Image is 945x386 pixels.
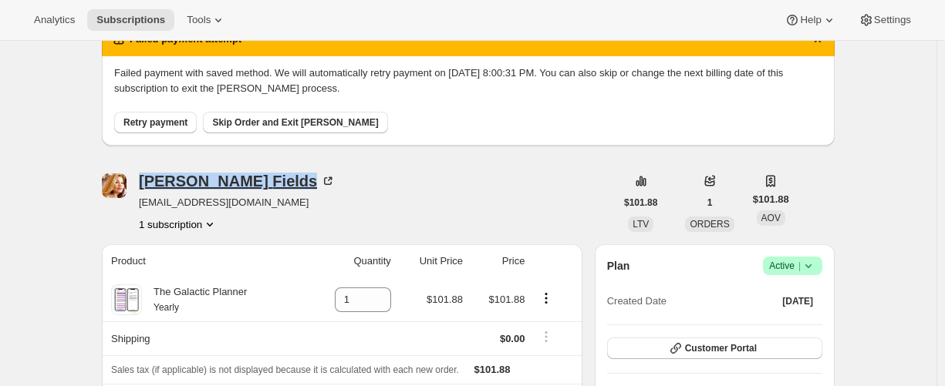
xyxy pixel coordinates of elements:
button: Product actions [534,290,559,307]
span: $101.88 [624,196,657,209]
button: Retry payment [114,112,197,133]
div: [PERSON_NAME] Fields [139,173,336,189]
span: Liz Fields [102,173,127,198]
span: $0.00 [500,333,525,344]
span: $101.88 [474,364,511,375]
span: [DATE] [782,295,813,307]
span: Skip Order and Exit [PERSON_NAME] [212,116,378,129]
button: Subscriptions [87,9,174,31]
button: 1 [698,192,722,213]
div: The Galactic Planner [142,284,247,315]
span: Tools [187,14,211,26]
small: Yearly [154,302,179,313]
button: $101.88 [615,192,667,213]
span: | [798,260,801,272]
span: Help [800,14,821,26]
span: Retry payment [123,116,187,129]
button: [DATE] [773,290,822,312]
p: Failed payment with saved method. We will automatically retry payment on [DATE] 8:00:31 PM. You c... [114,65,822,96]
span: LTV [633,219,649,230]
th: Product [102,244,306,278]
span: ORDERS [690,219,729,230]
span: AOV [761,213,781,223]
img: product img [113,284,140,315]
th: Unit Price [396,244,467,278]
button: Customer Portal [607,337,822,359]
span: Sales tax (if applicable) is not displayed because it is calculated with each new order. [111,364,459,375]
span: $101.88 [427,294,463,305]
button: Shipping actions [534,328,559,345]
th: Shipping [102,321,306,355]
span: Settings [874,14,911,26]
button: Tools [177,9,235,31]
span: $101.88 [753,192,789,207]
h2: Plan [607,258,630,274]
span: Subscriptions [96,14,165,26]
span: 1 [707,196,713,209]
span: Active [769,258,816,274]
button: Product actions [139,216,218,232]
button: Skip Order and Exit [PERSON_NAME] [203,112,387,133]
span: Customer Portal [685,342,757,354]
button: Analytics [25,9,84,31]
button: Help [775,9,845,31]
span: Created Date [607,294,667,309]
span: Analytics [34,14,75,26]
button: Settings [849,9,920,31]
span: $101.88 [488,294,525,305]
span: [EMAIL_ADDRESS][DOMAIN_NAME] [139,195,336,210]
th: Price [467,244,529,278]
th: Quantity [306,244,396,278]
